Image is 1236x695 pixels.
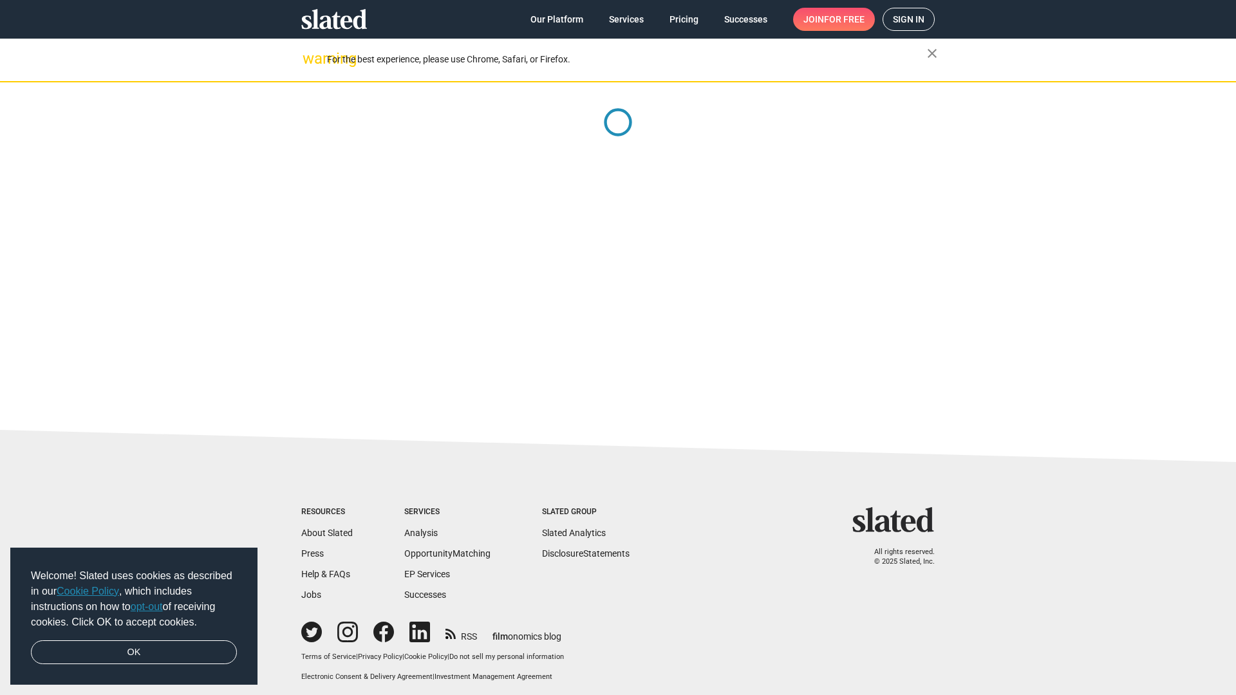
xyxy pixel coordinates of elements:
[404,653,447,661] a: Cookie Policy
[599,8,654,31] a: Services
[31,640,237,665] a: dismiss cookie message
[492,631,508,642] span: film
[131,601,163,612] a: opt-out
[793,8,875,31] a: Joinfor free
[433,672,435,681] span: |
[358,653,402,661] a: Privacy Policy
[303,51,318,66] mat-icon: warning
[301,653,356,661] a: Terms of Service
[301,672,433,681] a: Electronic Consent & Delivery Agreement
[824,8,865,31] span: for free
[542,528,606,538] a: Slated Analytics
[803,8,865,31] span: Join
[724,8,767,31] span: Successes
[57,586,119,597] a: Cookie Policy
[530,8,583,31] span: Our Platform
[520,8,594,31] a: Our Platform
[883,8,935,31] a: Sign in
[301,569,350,579] a: Help & FAQs
[301,507,353,517] div: Resources
[404,548,491,559] a: OpportunityMatching
[893,8,924,30] span: Sign in
[404,589,446,600] a: Successes
[402,653,404,661] span: |
[327,51,927,68] div: For the best experience, please use Chrome, Safari, or Firefox.
[449,653,564,662] button: Do not sell my personal information
[659,8,709,31] a: Pricing
[542,548,630,559] a: DisclosureStatements
[356,653,358,661] span: |
[861,548,935,566] p: All rights reserved. © 2025 Slated, Inc.
[924,46,940,61] mat-icon: close
[492,620,561,643] a: filmonomics blog
[404,569,450,579] a: EP Services
[301,528,353,538] a: About Slated
[669,8,698,31] span: Pricing
[714,8,778,31] a: Successes
[435,672,552,681] a: Investment Management Agreement
[404,528,438,538] a: Analysis
[404,507,491,517] div: Services
[301,589,321,600] a: Jobs
[609,8,644,31] span: Services
[447,653,449,661] span: |
[10,548,257,685] div: cookieconsent
[31,568,237,630] span: Welcome! Slated uses cookies as described in our , which includes instructions on how to of recei...
[301,548,324,559] a: Press
[542,507,630,517] div: Slated Group
[445,623,477,643] a: RSS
